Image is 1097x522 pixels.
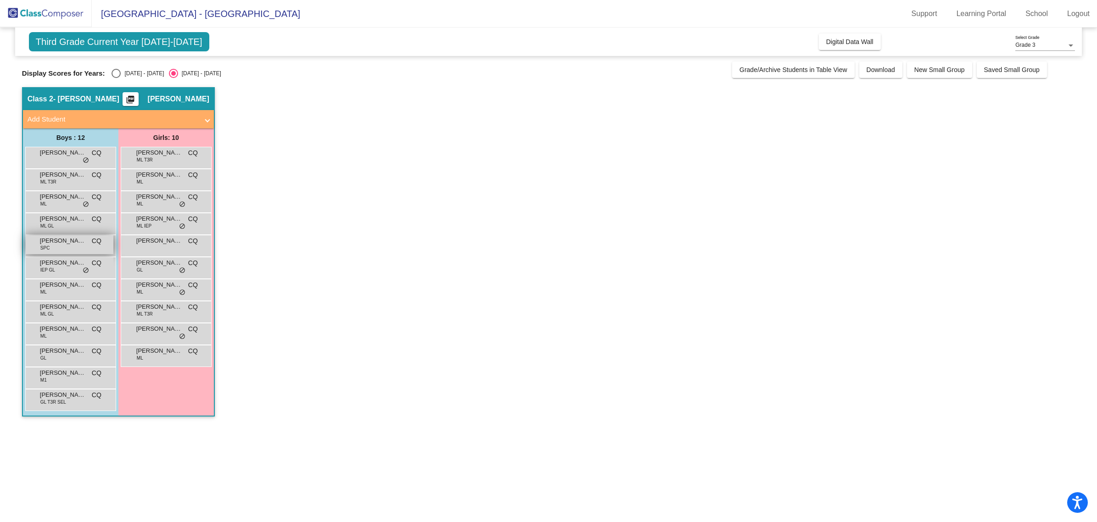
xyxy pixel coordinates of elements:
span: ML T3R [137,311,153,317]
span: [PERSON_NAME] [40,324,86,333]
span: do_not_disturb_alt [83,157,89,164]
span: [PERSON_NAME] [40,368,86,378]
button: Print Students Details [123,92,139,106]
span: [PERSON_NAME] [40,236,86,245]
span: CQ [92,170,101,180]
span: CQ [188,302,198,312]
span: [PERSON_NAME] [40,302,86,311]
span: CQ [92,368,101,378]
span: Grade 3 [1015,42,1035,48]
a: Support [904,6,945,21]
span: CQ [92,236,101,246]
span: ML GL [40,222,54,229]
span: do_not_disturb_alt [83,201,89,208]
span: [PERSON_NAME] [148,94,209,104]
span: [PERSON_NAME] [40,214,86,223]
span: [PERSON_NAME] [136,170,182,179]
span: [PERSON_NAME] [40,192,86,201]
span: ML [137,355,143,361]
span: ML GL [40,311,54,317]
span: ML T3R [137,156,153,163]
mat-expansion-panel-header: Add Student [23,110,214,128]
span: ML [137,200,143,207]
mat-radio-group: Select an option [112,69,221,78]
span: do_not_disturb_alt [179,201,185,208]
span: New Small Group [914,66,965,73]
span: Digital Data Wall [826,38,873,45]
span: ML IEP [137,222,151,229]
span: SPC [40,244,50,251]
span: [PERSON_NAME] [136,258,182,267]
span: CQ [92,346,101,356]
span: CQ [92,148,101,158]
span: CQ [188,324,198,334]
a: Learning Portal [949,6,1014,21]
span: Download [867,66,895,73]
span: [PERSON_NAME] [136,280,182,289]
span: [PERSON_NAME] [PERSON_NAME] [136,214,182,223]
span: CQ [92,302,101,312]
span: CQ [188,346,198,356]
span: CQ [92,192,101,202]
span: ML [40,200,47,207]
button: Digital Data Wall [819,33,881,50]
span: [PERSON_NAME] [40,258,86,267]
span: [PERSON_NAME] [40,390,86,400]
button: Download [859,61,902,78]
div: Girls: 10 [118,128,214,147]
span: GL [137,267,143,273]
span: [PERSON_NAME] [136,302,182,311]
span: [PERSON_NAME] [136,236,182,245]
span: CQ [188,170,198,180]
span: do_not_disturb_alt [179,267,185,274]
span: CQ [188,214,198,224]
span: CQ [92,214,101,224]
span: [PERSON_NAME] De La [PERSON_NAME] [40,346,86,355]
span: GL T3R SEL [40,399,66,405]
span: IEP GL [40,267,55,273]
div: [DATE] - [DATE] [178,69,221,78]
span: CQ [92,258,101,268]
span: [PERSON_NAME] [136,324,182,333]
span: Third Grade Current Year [DATE]-[DATE] [29,32,209,51]
span: ML [137,178,143,185]
button: Grade/Archive Students in Table View [732,61,855,78]
span: Display Scores for Years: [22,69,105,78]
span: ML [40,289,47,295]
span: M1 [40,377,47,383]
span: do_not_disturb_alt [179,289,185,296]
a: School [1018,6,1055,21]
button: Saved Small Group [977,61,1047,78]
span: GL [40,355,46,361]
span: [PERSON_NAME] [40,280,86,289]
div: Boys : 12 [23,128,118,147]
span: - [PERSON_NAME] [53,94,119,104]
span: CQ [188,236,198,246]
span: CQ [92,280,101,290]
span: CQ [188,258,198,268]
span: [GEOGRAPHIC_DATA] - [GEOGRAPHIC_DATA] [92,6,300,21]
span: [PERSON_NAME] [40,148,86,157]
span: ML T3R [40,178,56,185]
span: CQ [188,192,198,202]
button: New Small Group [907,61,972,78]
span: Class 2 [28,94,53,104]
span: ML [40,333,47,339]
span: CQ [92,324,101,334]
span: [PERSON_NAME] [136,192,182,201]
span: Grade/Archive Students in Table View [739,66,847,73]
a: Logout [1060,6,1097,21]
div: [DATE] - [DATE] [121,69,164,78]
mat-panel-title: Add Student [28,114,198,125]
mat-icon: picture_as_pdf [125,95,136,108]
span: [PERSON_NAME] [136,346,182,355]
span: do_not_disturb_alt [83,267,89,274]
span: do_not_disturb_alt [179,333,185,340]
span: [PERSON_NAME] [136,148,182,157]
span: ML [137,289,143,295]
span: CQ [92,390,101,400]
span: do_not_disturb_alt [179,223,185,230]
span: CQ [188,148,198,158]
span: [PERSON_NAME] [40,170,86,179]
span: CQ [188,280,198,290]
